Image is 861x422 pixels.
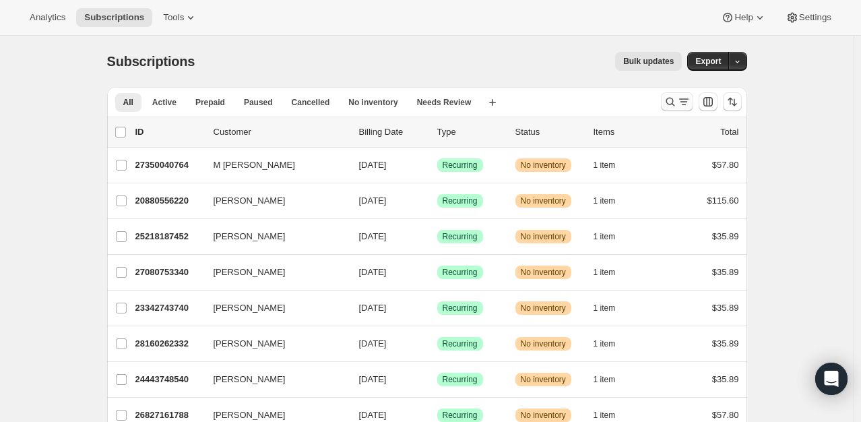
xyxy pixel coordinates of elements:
button: Export [687,52,729,71]
span: Recurring [443,195,478,206]
span: $35.89 [712,231,739,241]
button: 1 item [594,334,631,353]
span: Cancelled [292,97,330,108]
p: ID [135,125,203,139]
span: No inventory [521,303,566,313]
p: Total [720,125,738,139]
span: Tools [163,12,184,23]
p: 26827161788 [135,409,203,422]
span: Prepaid [195,97,225,108]
button: 1 item [594,263,631,282]
div: 23342743740[PERSON_NAME][DATE]SuccessRecurringWarningNo inventory1 item$35.89 [135,299,739,318]
div: IDCustomerBilling DateTypeStatusItemsTotal [135,125,739,139]
button: M [PERSON_NAME] [205,154,340,176]
span: Recurring [443,338,478,349]
div: Items [594,125,661,139]
span: [PERSON_NAME] [214,301,286,315]
span: Paused [244,97,273,108]
button: Tools [155,8,205,27]
p: 27080753340 [135,266,203,279]
div: 28160262332[PERSON_NAME][DATE]SuccessRecurringWarningNo inventory1 item$35.89 [135,334,739,353]
span: No inventory [521,374,566,385]
span: 1 item [594,160,616,171]
p: 20880556220 [135,194,203,208]
span: Recurring [443,267,478,278]
span: Settings [799,12,831,23]
span: $35.89 [712,303,739,313]
span: [DATE] [359,267,387,277]
span: M [PERSON_NAME] [214,158,295,172]
span: No inventory [521,160,566,171]
button: [PERSON_NAME] [205,262,340,283]
span: [PERSON_NAME] [214,266,286,279]
span: 1 item [594,195,616,206]
span: Recurring [443,160,478,171]
span: $115.60 [707,195,739,206]
button: [PERSON_NAME] [205,297,340,319]
span: 1 item [594,303,616,313]
button: Analytics [22,8,73,27]
span: No inventory [521,231,566,242]
span: [PERSON_NAME] [214,409,286,422]
span: $57.80 [712,160,739,170]
span: [DATE] [359,338,387,349]
span: [PERSON_NAME] [214,337,286,351]
span: $57.80 [712,410,739,420]
button: [PERSON_NAME] [205,369,340,390]
span: No inventory [521,338,566,349]
span: [DATE] [359,410,387,420]
span: 1 item [594,267,616,278]
div: 24443748540[PERSON_NAME][DATE]SuccessRecurringWarningNo inventory1 item$35.89 [135,370,739,389]
span: Active [152,97,177,108]
span: No inventory [521,267,566,278]
span: Subscriptions [84,12,144,23]
button: Bulk updates [615,52,682,71]
span: [DATE] [359,303,387,313]
button: Customize table column order and visibility [699,92,717,111]
span: $35.89 [712,374,739,384]
button: Subscriptions [76,8,152,27]
p: 24443748540 [135,373,203,386]
button: 1 item [594,191,631,210]
p: Customer [214,125,348,139]
span: [PERSON_NAME] [214,230,286,243]
button: Search and filter results [661,92,693,111]
p: 28160262332 [135,337,203,351]
span: $35.89 [712,338,739,349]
div: 20880556220[PERSON_NAME][DATE]SuccessRecurringWarningNo inventory1 item$115.60 [135,191,739,210]
span: [PERSON_NAME] [214,373,286,386]
div: Type [437,125,505,139]
p: Status [515,125,583,139]
span: Bulk updates [623,56,674,67]
button: 1 item [594,156,631,175]
span: Subscriptions [107,54,195,69]
span: Export [695,56,721,67]
button: 1 item [594,370,631,389]
span: Recurring [443,374,478,385]
span: Analytics [30,12,65,23]
span: [PERSON_NAME] [214,194,286,208]
span: No inventory [348,97,397,108]
button: Create new view [482,93,503,112]
button: [PERSON_NAME] [205,226,340,247]
div: Open Intercom Messenger [815,363,848,395]
span: [DATE] [359,374,387,384]
span: $35.89 [712,267,739,277]
span: Recurring [443,303,478,313]
span: Help [734,12,753,23]
span: All [123,97,133,108]
span: No inventory [521,410,566,421]
div: 27080753340[PERSON_NAME][DATE]SuccessRecurringWarningNo inventory1 item$35.89 [135,263,739,282]
button: 1 item [594,227,631,246]
button: [PERSON_NAME] [205,190,340,212]
div: 25218187452[PERSON_NAME][DATE]SuccessRecurringWarningNo inventory1 item$35.89 [135,227,739,246]
button: Sort the results [723,92,742,111]
span: 1 item [594,374,616,385]
button: Help [713,8,774,27]
button: [PERSON_NAME] [205,333,340,355]
span: 1 item [594,231,616,242]
div: 27350040764M [PERSON_NAME][DATE]SuccessRecurringWarningNo inventory1 item$57.80 [135,156,739,175]
p: 23342743740 [135,301,203,315]
span: 1 item [594,338,616,349]
span: Needs Review [417,97,472,108]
